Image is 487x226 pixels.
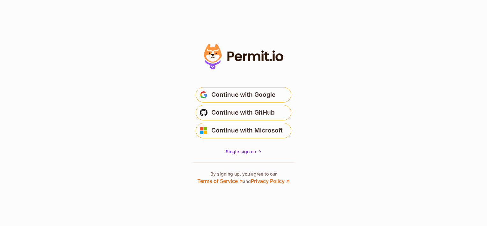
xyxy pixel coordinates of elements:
p: By signing up, you agree to our and [197,171,290,185]
a: Single sign on -> [226,148,261,155]
button: Continue with GitHub [196,105,291,120]
button: Continue with Google [196,87,291,102]
a: Privacy Policy ↗ [251,178,290,184]
span: Single sign on -> [226,149,261,154]
span: Continue with Microsoft [211,125,283,136]
span: Continue with Google [211,90,275,100]
a: Terms of Service ↗ [197,178,243,184]
span: Continue with GitHub [211,108,275,118]
button: Continue with Microsoft [196,123,291,138]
